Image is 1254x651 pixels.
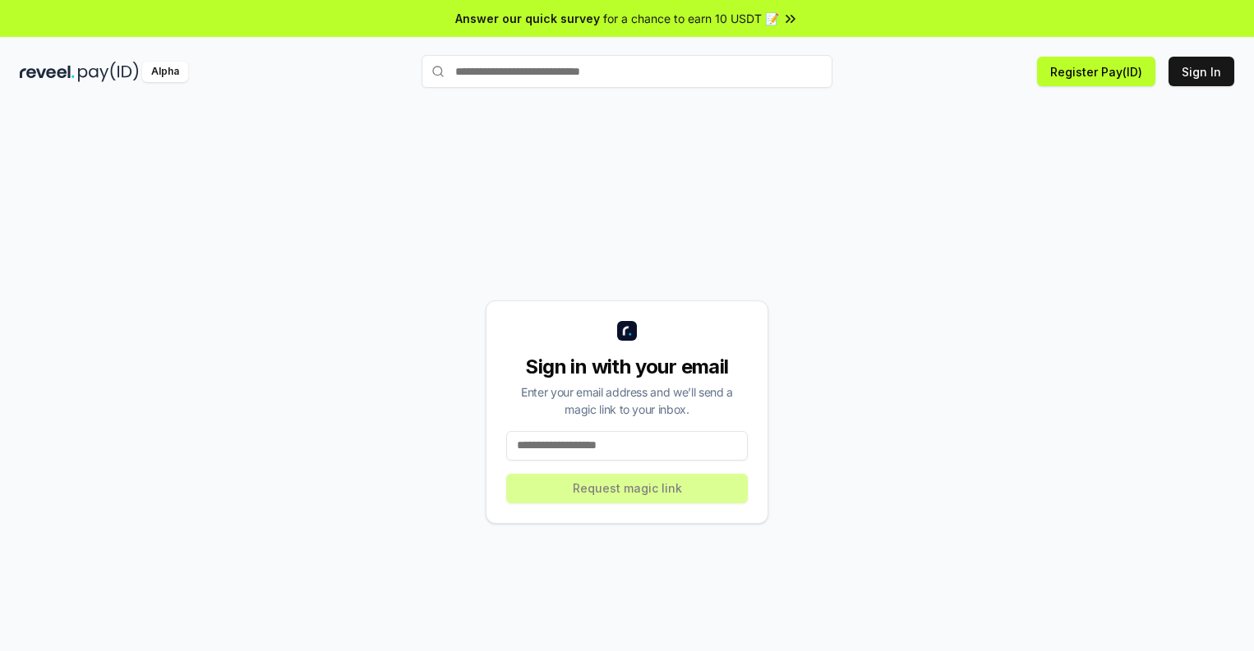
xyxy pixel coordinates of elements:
button: Sign In [1169,57,1234,86]
div: Sign in with your email [506,354,748,380]
img: logo_small [617,321,637,341]
img: pay_id [78,62,139,82]
div: Alpha [142,62,188,82]
span: for a chance to earn 10 USDT 📝 [603,10,779,27]
span: Answer our quick survey [455,10,600,27]
div: Enter your email address and we’ll send a magic link to your inbox. [506,383,748,418]
img: reveel_dark [20,62,75,82]
button: Register Pay(ID) [1037,57,1155,86]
